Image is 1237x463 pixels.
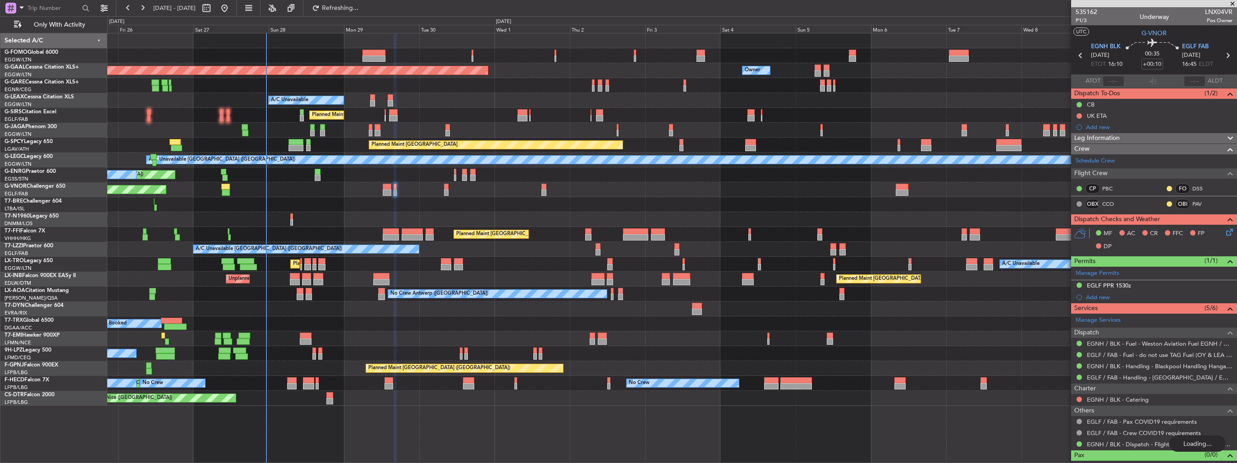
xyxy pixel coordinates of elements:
[1086,293,1232,301] div: Add new
[5,310,27,316] a: EVRA/RIX
[1087,112,1107,120] div: UK ETA
[193,25,269,33] div: Sat 27
[1205,303,1218,313] span: (5/6)
[5,131,32,138] a: EGGW/LTN
[5,369,28,376] a: LFPB/LBG
[5,265,32,272] a: EGGW/LTN
[5,169,26,174] span: G-ENRG
[5,354,31,361] a: LFMD/CEQ
[1087,396,1149,403] a: EGNH / BLK - Catering
[344,25,419,33] div: Mon 29
[5,258,24,264] span: LX-TRO
[5,71,32,78] a: EGGW/LTN
[271,93,308,107] div: A/C Unavailable
[5,273,22,278] span: LX-INB
[1199,60,1213,69] span: ELDT
[149,153,295,167] div: A/C Unavailable [GEOGRAPHIC_DATA] ([GEOGRAPHIC_DATA])
[871,25,946,33] div: Mon 6
[5,273,76,278] a: LX-INBFalcon 900EX EASy II
[5,184,65,189] a: G-VNORChallenger 650
[5,288,25,293] span: LX-AOA
[1091,60,1106,69] span: ETOT
[5,288,69,293] a: LX-AOACitation Mustang
[1086,77,1100,86] span: ATOT
[5,50,58,55] a: G-FOMOGlobal 6000
[1102,200,1122,208] a: CCO
[5,109,22,115] span: G-SIRS
[5,295,58,301] a: [PERSON_NAME]/QSA
[1074,303,1098,314] span: Services
[5,139,24,144] span: G-SPCY
[98,317,127,330] div: A/C Booked
[23,22,95,28] span: Only With Activity
[5,333,22,338] span: T7-EMI
[5,362,24,368] span: F-GPNJ
[1205,450,1218,459] span: (0/0)
[1182,51,1200,60] span: [DATE]
[1087,429,1201,437] a: EGLF / FAB - Crew COVID19 requirements
[1192,185,1213,193] a: DSS
[1076,17,1097,24] span: P1/3
[1140,12,1169,22] div: Underway
[5,303,64,308] a: T7-DYNChallenger 604
[1205,88,1218,98] span: (1/2)
[5,228,20,234] span: T7-FFI
[269,25,344,33] div: Sun 28
[5,56,32,63] a: EGGW/LTN
[839,272,981,286] div: Planned Maint [GEOGRAPHIC_DATA] ([GEOGRAPHIC_DATA])
[1074,384,1096,394] span: Charter
[5,228,45,234] a: T7-FFIFalcon 7X
[1074,328,1099,338] span: Dispatch
[5,377,49,383] a: F-HECDFalcon 7X
[1087,101,1095,108] div: CB
[1175,199,1190,209] div: OBI
[142,376,163,390] div: No Crew
[5,154,53,159] a: G-LEGCLegacy 600
[5,347,51,353] a: 9H-LPZLegacy 500
[368,361,510,375] div: Planned Maint [GEOGRAPHIC_DATA] ([GEOGRAPHIC_DATA])
[5,318,23,323] span: T7-TRX
[1074,214,1160,225] span: Dispatch Checks and Weather
[1074,450,1084,461] span: Pax
[570,25,645,33] div: Thu 2
[1192,200,1213,208] a: PAV
[5,184,27,189] span: G-VNOR
[5,392,24,398] span: CS-DTR
[5,190,28,197] a: EGLF/FAB
[5,65,79,70] a: G-GAALCessna Citation XLS+
[371,138,458,152] div: Planned Maint [GEOGRAPHIC_DATA]
[72,391,172,405] div: Planned Maint Nice ([GEOGRAPHIC_DATA])
[5,318,54,323] a: T7-TRXGlobal 6500
[5,235,31,242] a: VHHH/HKG
[5,250,28,257] a: EGLF/FAB
[1150,229,1158,238] span: CR
[5,392,55,398] a: CS-DTRFalcon 2000
[1205,7,1232,17] span: LNX04VR
[5,303,25,308] span: T7-DYN
[1087,351,1232,359] a: EGLF / FAB - Fuel - do not use TAG Fuel (OY & LEA only) EGLF / FAB
[1085,184,1100,194] div: CP
[1141,28,1167,38] span: G-VNOR
[1074,88,1120,99] span: Dispatch To-Dos
[1076,7,1097,17] span: 535162
[1103,76,1124,87] input: --:--
[1169,435,1226,452] div: Loading...
[308,1,362,15] button: Refreshing...
[321,5,359,11] span: Refreshing...
[1073,28,1089,36] button: UTC
[1087,440,1232,448] a: EGNH / BLK - Dispatch - FlightSupport Dispatch [GEOGRAPHIC_DATA]
[5,324,32,331] a: DGAA/ACC
[1127,229,1135,238] span: AC
[1087,282,1131,289] div: EGLF PPR 1530z
[1076,316,1121,325] a: Manage Services
[27,1,79,15] input: Trip Number
[745,64,760,77] div: Owner
[5,339,31,346] a: LFMN/NCE
[1087,340,1232,347] a: EGNH / BLK - Fuel - Weston Aviation Fuel EGNH / BLK
[1175,184,1190,194] div: FO
[456,227,598,241] div: Planned Maint [GEOGRAPHIC_DATA] ([GEOGRAPHIC_DATA])
[1173,229,1183,238] span: FFC
[1102,185,1122,193] a: PBC
[5,243,23,249] span: T7-LZZI
[419,25,495,33] div: Tue 30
